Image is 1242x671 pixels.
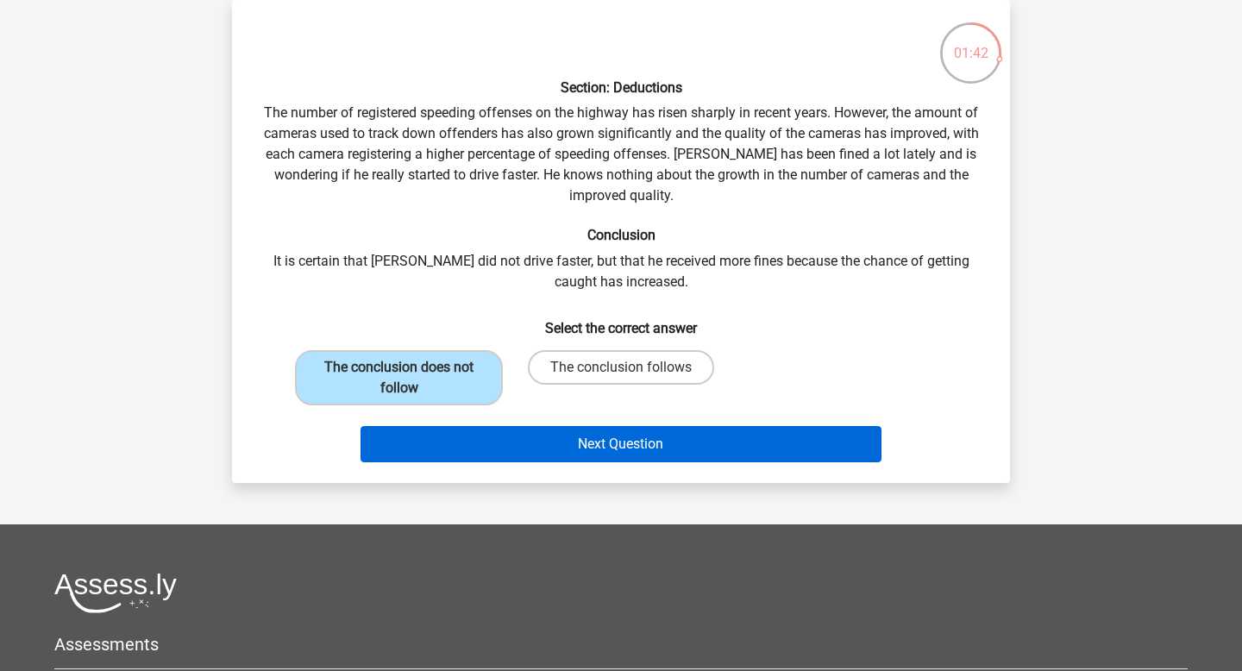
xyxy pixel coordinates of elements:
h6: Conclusion [260,227,982,243]
label: The conclusion follows [528,350,714,385]
div: 01:42 [938,21,1003,64]
h6: Select the correct answer [260,306,982,336]
img: Assessly logo [54,573,177,613]
div: The number of registered speeding offenses on the highway has risen sharply in recent years. Howe... [239,14,1003,469]
label: The conclusion does not follow [295,350,503,405]
h5: Assessments [54,634,1188,655]
h6: Section: Deductions [260,79,982,96]
button: Next Question [361,426,882,462]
